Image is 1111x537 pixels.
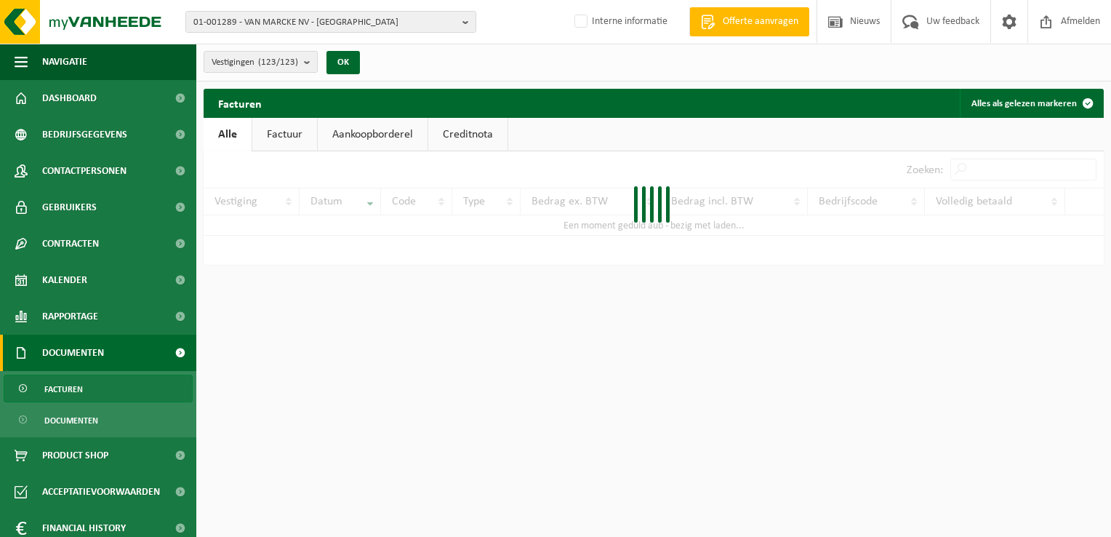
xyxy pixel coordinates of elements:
[44,375,83,403] span: Facturen
[42,262,87,298] span: Kalender
[571,11,667,33] label: Interne informatie
[258,57,298,67] count: (123/123)
[204,118,252,151] a: Alle
[4,375,193,402] a: Facturen
[42,153,127,189] span: Contactpersonen
[42,189,97,226] span: Gebruikers
[960,89,1102,118] button: Alles als gelezen markeren
[719,15,802,29] span: Offerte aanvragen
[689,7,809,36] a: Offerte aanvragen
[204,51,318,73] button: Vestigingen(123/123)
[193,12,457,33] span: 01-001289 - VAN MARCKE NV - [GEOGRAPHIC_DATA]
[212,52,298,73] span: Vestigingen
[4,406,193,434] a: Documenten
[42,44,87,80] span: Navigatie
[428,118,508,151] a: Creditnota
[326,51,360,74] button: OK
[185,11,476,33] button: 01-001289 - VAN MARCKE NV - [GEOGRAPHIC_DATA]
[44,407,98,434] span: Documenten
[42,226,99,262] span: Contracten
[42,335,104,371] span: Documenten
[42,80,97,116] span: Dashboard
[42,116,127,153] span: Bedrijfsgegevens
[42,298,98,335] span: Rapportage
[42,474,160,510] span: Acceptatievoorwaarden
[318,118,428,151] a: Aankoopborderel
[252,118,317,151] a: Factuur
[204,89,276,117] h2: Facturen
[42,437,108,474] span: Product Shop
